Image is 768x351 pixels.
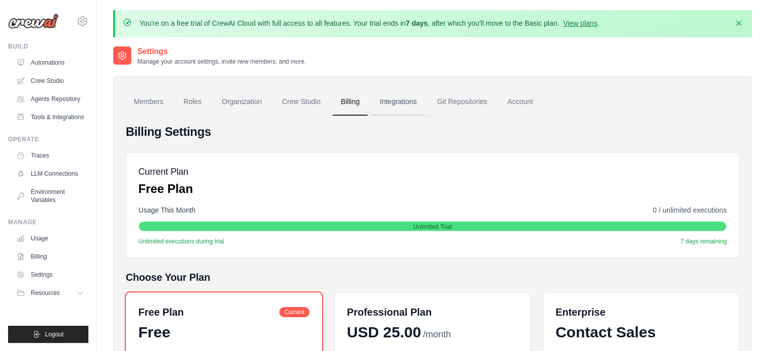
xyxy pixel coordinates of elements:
a: Organization [214,88,270,116]
a: Environment Variables [12,184,88,208]
h6: Professional Plan [347,305,432,319]
span: Resources [31,289,60,297]
a: Usage [12,230,88,246]
a: Git Repositories [429,88,495,116]
img: Logo [8,14,59,29]
a: Members [126,88,171,116]
a: Tools & Integrations [12,109,88,125]
a: Billing [333,88,368,116]
span: Usage This Month [138,205,195,215]
h5: Choose Your Plan [126,270,739,284]
span: Logout [45,330,64,338]
a: View plans [563,19,597,27]
p: Free Plan [138,181,193,197]
span: 0 / unlimited executions [653,205,727,215]
span: 7 days remaining [681,237,727,245]
span: Unlimited executions during trial [138,237,224,245]
div: Build [8,42,88,51]
button: Resources [12,285,88,301]
a: Settings [12,267,88,283]
h2: Settings [137,45,306,58]
div: Manage [8,218,88,226]
a: Roles [175,88,210,116]
a: Automations [12,55,88,71]
iframe: Chat Widget [718,303,768,351]
p: Manage your account settings, invite new members, and more. [137,58,306,66]
button: Logout [8,326,88,343]
div: Operate [8,135,88,143]
span: USD 25.00 [347,323,421,341]
h5: Current Plan [138,165,193,179]
p: You're on a free trial of CrewAI Cloud with full access to all features. Your trial ends in , aft... [139,18,599,28]
a: Crew Studio [12,73,88,89]
a: Integrations [372,88,425,116]
div: Contact Sales [555,323,727,341]
h6: Free Plan [138,305,184,319]
a: Account [499,88,541,116]
span: /month [423,328,451,341]
a: LLM Connections [12,166,88,182]
span: Unlimited Trial [413,223,451,231]
h6: Enterprise [555,305,727,319]
h4: Billing Settings [126,124,739,140]
strong: 7 days [405,19,428,27]
span: Current [279,307,310,317]
a: Agents Repository [12,91,88,107]
a: Billing [12,248,88,265]
a: Crew Studio [274,88,329,116]
div: Free [138,323,310,341]
a: Traces [12,147,88,164]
